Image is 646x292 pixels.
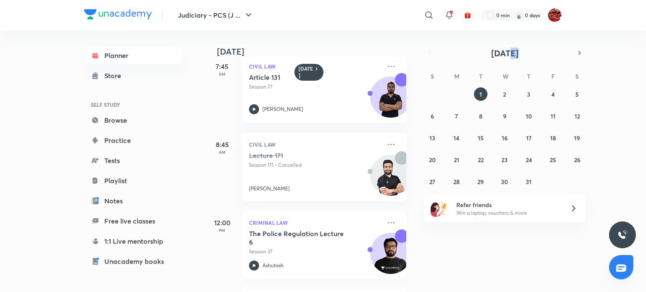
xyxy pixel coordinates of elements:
button: July 10, 2025 [522,109,535,123]
button: July 1, 2025 [474,87,487,101]
button: July 31, 2025 [522,175,535,188]
abbr: July 18, 2025 [550,134,556,142]
abbr: July 23, 2025 [501,156,508,164]
button: avatar [461,8,474,22]
img: avatar [464,11,471,19]
p: Session 37 [249,248,381,255]
a: 1:1 Live mentorship [84,233,182,250]
h4: [DATE] [217,47,415,57]
abbr: July 12, 2025 [575,112,580,120]
abbr: July 22, 2025 [478,156,484,164]
button: July 5, 2025 [570,87,584,101]
abbr: July 3, 2025 [527,90,530,98]
abbr: Sunday [431,72,434,80]
abbr: July 19, 2025 [574,134,580,142]
img: Avatar [371,159,411,200]
p: Session 171 • Cancelled [249,161,381,169]
img: Anu Panwar [548,8,562,22]
p: AM [205,150,239,155]
button: Judiciary - PCS (J ... [173,7,259,24]
button: July 15, 2025 [474,131,487,145]
a: Planner [84,47,182,64]
a: Company Logo [84,9,152,21]
button: July 30, 2025 [498,175,511,188]
a: Browse [84,112,182,129]
abbr: July 2, 2025 [503,90,506,98]
button: July 20, 2025 [426,153,439,166]
abbr: Monday [454,72,459,80]
button: July 14, 2025 [450,131,463,145]
button: July 2, 2025 [498,87,511,101]
p: PM [205,228,239,233]
p: AM [205,71,239,76]
abbr: July 30, 2025 [501,178,508,186]
abbr: July 21, 2025 [454,156,459,164]
button: July 21, 2025 [450,153,463,166]
abbr: July 17, 2025 [526,134,532,142]
img: Company Logo [84,9,152,19]
h6: SELF STUDY [84,97,182,112]
abbr: Tuesday [479,72,482,80]
h5: 12:00 [205,218,239,228]
abbr: Saturday [575,72,579,80]
button: July 9, 2025 [498,109,511,123]
button: [DATE] [436,47,574,59]
p: Criminal Law [249,218,381,228]
abbr: July 6, 2025 [431,112,434,120]
abbr: July 31, 2025 [526,178,532,186]
h6: Refer friends [456,200,560,209]
p: Civil Law [249,61,381,71]
abbr: July 7, 2025 [455,112,458,120]
button: July 24, 2025 [522,153,535,166]
abbr: July 11, 2025 [551,112,556,120]
h5: 7:45 [205,61,239,71]
a: Practice [84,132,182,149]
button: July 16, 2025 [498,131,511,145]
img: referral [431,200,447,217]
abbr: July 8, 2025 [479,112,482,120]
abbr: July 9, 2025 [503,112,506,120]
abbr: July 1, 2025 [479,90,482,98]
abbr: Friday [551,72,555,80]
button: July 19, 2025 [570,131,584,145]
a: Tests [84,152,182,169]
abbr: July 26, 2025 [574,156,580,164]
h5: The Police Regulation Lecture 6 [249,229,354,246]
button: July 8, 2025 [474,109,487,123]
button: July 4, 2025 [546,87,560,101]
a: Playlist [84,172,182,189]
abbr: July 13, 2025 [429,134,435,142]
button: July 11, 2025 [546,109,560,123]
h6: [DATE] [299,66,313,79]
abbr: July 4, 2025 [551,90,555,98]
abbr: July 29, 2025 [477,178,484,186]
p: [PERSON_NAME] [262,105,303,113]
button: July 22, 2025 [474,153,487,166]
abbr: July 15, 2025 [478,134,484,142]
abbr: Wednesday [503,72,508,80]
p: Ashutosh [262,262,283,269]
h5: Article 131 [249,73,354,82]
button: July 17, 2025 [522,131,535,145]
h5: 8:45 [205,139,239,150]
abbr: July 5, 2025 [575,90,579,98]
abbr: Thursday [527,72,530,80]
p: Session 77 [249,83,381,91]
button: July 12, 2025 [570,109,584,123]
img: ttu [617,230,627,240]
button: July 23, 2025 [498,153,511,166]
button: July 3, 2025 [522,87,535,101]
a: Free live classes [84,213,182,229]
abbr: July 25, 2025 [550,156,556,164]
abbr: July 10, 2025 [526,112,532,120]
a: Unacademy books [84,253,182,270]
abbr: July 27, 2025 [429,178,435,186]
button: July 28, 2025 [450,175,463,188]
button: July 26, 2025 [570,153,584,166]
img: Avatar [371,237,411,278]
abbr: July 24, 2025 [526,156,532,164]
a: Store [84,67,182,84]
p: Win a laptop, vouchers & more [456,209,560,217]
button: July 7, 2025 [450,109,463,123]
p: Civil Law [249,139,381,150]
